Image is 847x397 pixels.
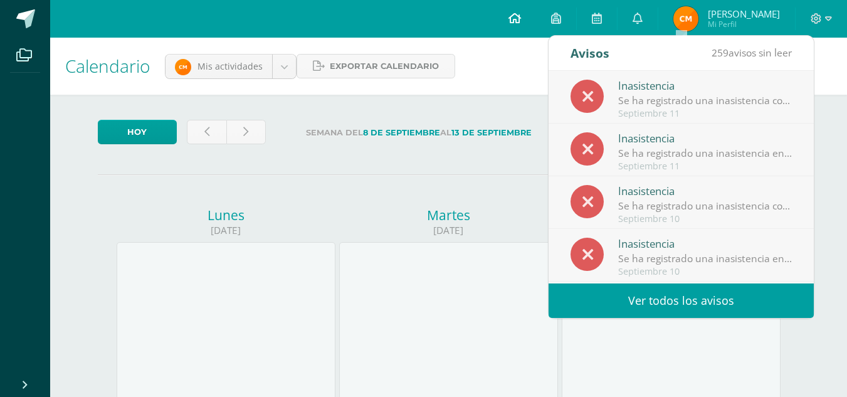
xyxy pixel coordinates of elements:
[175,59,191,75] img: 6ec0c437b89b026d93cab3b6500c62e4.png
[197,60,263,72] span: Mis actividades
[571,36,609,70] div: Avisos
[117,224,335,237] div: [DATE]
[618,267,792,277] div: Septiembre 10
[618,130,792,146] div: Inasistencia
[166,55,296,78] a: Mis actividades
[65,54,150,78] span: Calendario
[618,109,792,119] div: Septiembre 11
[618,146,792,161] div: Se ha registrado una inasistencia en Contabilidad Tercero Básico Basicos 'A' el día [DATE] para [...
[673,6,698,31] img: a3480aadec783fc4dae267fb0e4632f0.png
[363,128,440,137] strong: 8 de Septiembre
[451,128,532,137] strong: 13 de Septiembre
[330,55,439,78] span: Exportar calendario
[98,120,177,144] a: Hoy
[618,93,792,108] div: Se ha registrado una inasistencia con excusa en Matemáticas Tercero Básico Basicos 'A' el día [DA...
[618,251,792,266] div: Se ha registrado una inasistencia en Física Fundamental Tercero Básico Basicos 'A' el día [DATE] ...
[712,46,729,60] span: 259
[618,199,792,213] div: Se ha registrado una inasistencia con excusa en Matemáticas Tercero Básico Basicos 'A' el día [DA...
[618,183,792,199] div: Inasistencia
[708,19,780,29] span: Mi Perfil
[712,46,792,60] span: avisos sin leer
[339,206,558,224] div: Martes
[339,224,558,237] div: [DATE]
[618,77,792,93] div: Inasistencia
[549,283,814,318] a: Ver todos los avisos
[618,161,792,172] div: Septiembre 11
[297,54,455,78] a: Exportar calendario
[276,120,562,146] label: Semana del al
[117,206,335,224] div: Lunes
[708,8,780,20] span: [PERSON_NAME]
[618,235,792,251] div: Inasistencia
[618,214,792,225] div: Septiembre 10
